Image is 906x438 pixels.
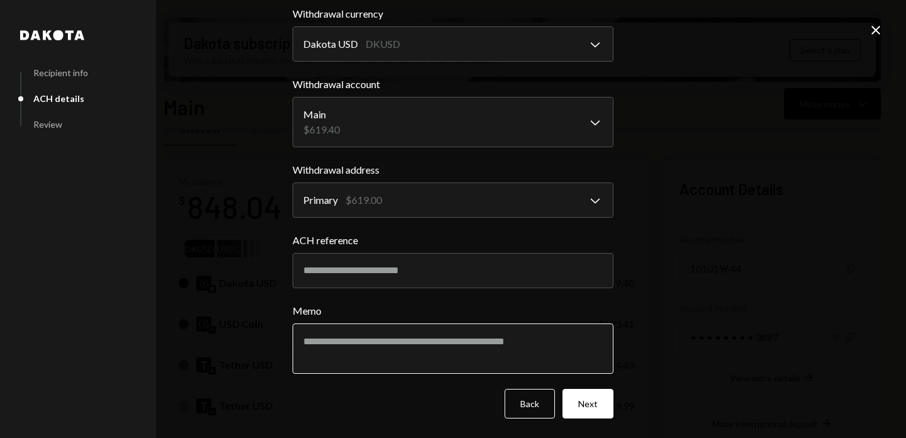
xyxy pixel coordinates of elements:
[293,26,613,62] button: Withdrawal currency
[33,119,62,130] div: Review
[505,389,555,418] button: Back
[345,193,382,208] div: $619.00
[293,97,613,147] button: Withdrawal account
[293,162,613,177] label: Withdrawal address
[293,182,613,218] button: Withdrawal address
[293,77,613,92] label: Withdrawal account
[293,6,613,21] label: Withdrawal currency
[366,36,400,52] div: DKUSD
[293,233,613,248] label: ACH reference
[293,303,613,318] label: Memo
[33,67,88,78] div: Recipient info
[562,389,613,418] button: Next
[33,93,84,104] div: ACH details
